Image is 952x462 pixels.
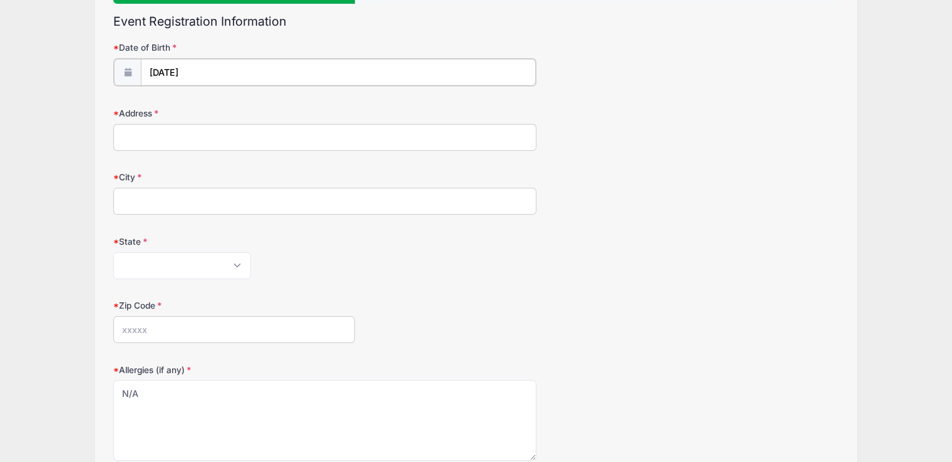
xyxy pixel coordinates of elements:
input: mm/dd/yyyy [141,59,536,86]
label: Address [113,107,355,120]
label: State [113,235,355,248]
label: Date of Birth [113,41,355,54]
label: Zip Code [113,299,355,312]
input: xxxxx [113,316,355,343]
h2: Event Registration Information [113,14,839,29]
label: City [113,171,355,183]
label: Allergies (if any) [113,364,355,376]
